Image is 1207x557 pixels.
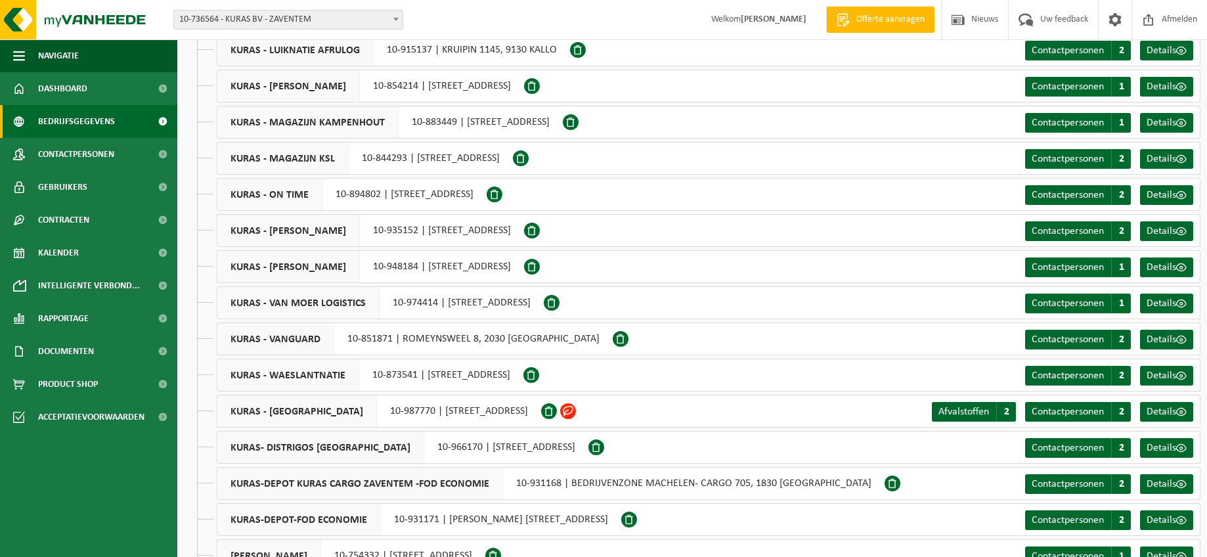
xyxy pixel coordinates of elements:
span: Rapportage [38,302,89,335]
span: Contactpersonen [1032,154,1104,164]
div: 10-974414 | [STREET_ADDRESS] [217,286,544,319]
span: KURAS - MAGAZIJN KSL [217,143,349,174]
span: KURAS - MAGAZIJN KAMPENHOUT [217,106,399,138]
span: 1 [1111,294,1131,313]
span: Details [1147,190,1176,200]
div: 10-873541 | [STREET_ADDRESS] [217,359,523,391]
span: KURAS - VANGUARD [217,323,334,355]
span: KURAS - LUIKNATIE AFRULOG [217,34,374,66]
span: Afvalstoffen [938,407,989,417]
span: Contactpersonen [1032,479,1104,489]
div: 10-854214 | [STREET_ADDRESS] [217,70,524,102]
a: Contactpersonen 2 [1025,149,1131,169]
a: Contactpersonen 2 [1025,330,1131,349]
a: Details [1140,510,1193,530]
div: 10-894802 | [STREET_ADDRESS] [217,178,487,211]
span: 1 [1111,113,1131,133]
span: Contactpersonen [1032,298,1104,309]
strong: [PERSON_NAME] [741,14,806,24]
span: Details [1147,81,1176,92]
a: Contactpersonen 2 [1025,510,1131,530]
div: 10-851871 | ROMEYNSWEEL 8, 2030 [GEOGRAPHIC_DATA] [217,323,613,355]
span: Intelligente verbond... [38,269,140,302]
span: KURAS-DEPOT KURAS CARGO ZAVENTEM -FOD ECONOMIE [217,468,503,499]
a: Afvalstoffen 2 [932,402,1016,422]
span: Contactpersonen [38,138,114,171]
span: 2 [1111,402,1131,422]
span: 2 [1111,41,1131,60]
span: Details [1147,298,1176,309]
span: Details [1147,515,1176,525]
div: 10-883449 | [STREET_ADDRESS] [217,106,563,139]
span: Contactpersonen [1032,515,1104,525]
span: KURAS - WAESLANTNATIE [217,359,359,391]
span: 2 [1111,185,1131,205]
span: Navigatie [38,39,79,72]
span: Details [1147,226,1176,236]
span: Details [1147,479,1176,489]
a: Contactpersonen 1 [1025,77,1131,97]
span: 10-736564 - KURAS BV - ZAVENTEM [173,10,403,30]
span: Details [1147,370,1176,381]
span: Details [1147,262,1176,273]
span: KURAS - ON TIME [217,179,322,210]
a: Contactpersonen 2 [1025,438,1131,458]
span: KURAS - [PERSON_NAME] [217,215,360,246]
div: 10-987770 | [STREET_ADDRESS] [217,395,541,428]
span: Contactpersonen [1032,370,1104,381]
a: Contactpersonen 1 [1025,113,1131,133]
a: Details [1140,330,1193,349]
div: 10-966170 | [STREET_ADDRESS] [217,431,588,464]
span: Acceptatievoorwaarden [38,401,144,434]
a: Details [1140,221,1193,241]
a: Contactpersonen 1 [1025,294,1131,313]
a: Contactpersonen 2 [1025,366,1131,386]
span: Contracten [38,204,89,236]
span: Contactpersonen [1032,81,1104,92]
a: Offerte aanvragen [826,7,934,33]
span: Contactpersonen [1032,443,1104,453]
a: Contactpersonen 2 [1025,185,1131,205]
span: Details [1147,443,1176,453]
span: Kalender [38,236,79,269]
div: 10-844293 | [STREET_ADDRESS] [217,142,513,175]
span: KURAS-DEPOT-FOD ECONOMIE [217,504,381,535]
span: 2 [1111,221,1131,241]
a: Details [1140,366,1193,386]
span: Offerte aanvragen [853,13,928,26]
a: Details [1140,438,1193,458]
span: Contactpersonen [1032,118,1104,128]
a: Details [1140,402,1193,422]
span: 2 [996,402,1016,422]
span: 2 [1111,366,1131,386]
div: 10-915137 | KRUIPIN 1145, 9130 KALLO [217,33,570,66]
span: 2 [1111,149,1131,169]
span: Details [1147,407,1176,417]
div: 10-931171 | [PERSON_NAME] [STREET_ADDRESS] [217,503,621,536]
span: Product Shop [38,368,98,401]
span: Bedrijfsgegevens [38,105,115,138]
a: Contactpersonen 2 [1025,474,1131,494]
span: Details [1147,45,1176,56]
span: Contactpersonen [1032,226,1104,236]
span: Contactpersonen [1032,190,1104,200]
span: 1 [1111,257,1131,277]
a: Contactpersonen 2 [1025,221,1131,241]
span: Contactpersonen [1032,262,1104,273]
span: Gebruikers [38,171,87,204]
span: KURAS - [GEOGRAPHIC_DATA] [217,395,377,427]
span: Details [1147,154,1176,164]
div: 10-948184 | [STREET_ADDRESS] [217,250,524,283]
a: Details [1140,185,1193,205]
a: Contactpersonen 2 [1025,41,1131,60]
div: 10-931168 | BEDRIJVENZONE MACHELEN- CARGO 705, 1830 [GEOGRAPHIC_DATA] [217,467,885,500]
span: Documenten [38,335,94,368]
span: Contactpersonen [1032,45,1104,56]
a: Details [1140,113,1193,133]
span: 10-736564 - KURAS BV - ZAVENTEM [174,11,403,29]
a: Details [1140,77,1193,97]
a: Contactpersonen 2 [1025,402,1131,422]
span: 2 [1111,438,1131,458]
span: Contactpersonen [1032,407,1104,417]
a: Details [1140,149,1193,169]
